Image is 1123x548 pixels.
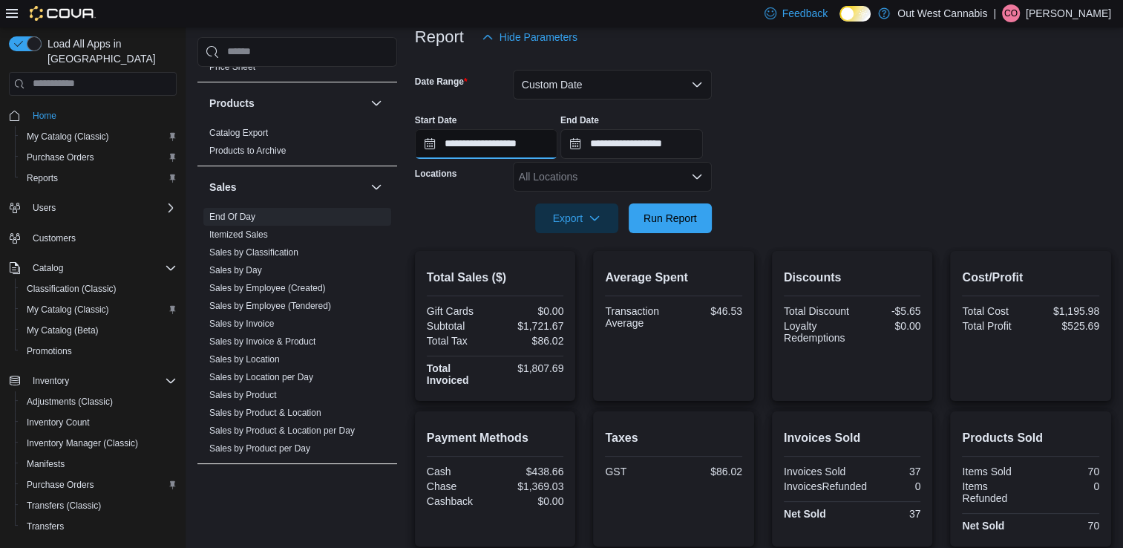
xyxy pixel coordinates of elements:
[21,476,177,494] span: Purchase Orders
[209,146,286,156] a: Products to Archive
[209,127,268,139] span: Catalog Export
[27,131,109,143] span: My Catalog (Classic)
[415,76,468,88] label: Date Range
[27,458,65,470] span: Manifests
[782,6,828,21] span: Feedback
[427,269,564,287] h2: Total Sales ($)
[197,124,397,166] div: Products
[27,199,62,217] button: Users
[784,320,849,344] div: Loyalty Redemptions
[209,477,238,492] h3: Taxes
[415,114,457,126] label: Start Date
[427,320,492,332] div: Subtotal
[27,304,109,316] span: My Catalog (Classic)
[21,393,177,411] span: Adjustments (Classic)
[3,105,183,126] button: Home
[629,203,712,233] button: Run Report
[21,169,177,187] span: Reports
[209,62,255,72] a: Price Sheet
[21,414,177,431] span: Inventory Count
[27,151,94,163] span: Purchase Orders
[784,508,826,520] strong: Net Sold
[1034,305,1099,317] div: $1,195.98
[15,454,183,474] button: Manifests
[27,283,117,295] span: Classification (Classic)
[560,114,599,126] label: End Date
[27,396,113,408] span: Adjustments (Classic)
[784,480,867,492] div: InvoicesRefunded
[27,324,99,336] span: My Catalog (Beta)
[498,466,563,477] div: $438.66
[21,518,177,535] span: Transfers
[855,466,920,477] div: 37
[27,106,177,125] span: Home
[209,229,268,241] span: Itemized Sales
[677,305,742,317] div: $46.53
[209,407,321,419] span: Sales by Product & Location
[27,479,94,491] span: Purchase Orders
[962,269,1099,287] h2: Cost/Profit
[427,362,469,386] strong: Total Invoiced
[784,269,921,287] h2: Discounts
[209,265,262,275] a: Sales by Day
[605,269,742,287] h2: Average Spent
[209,354,280,365] a: Sales by Location
[367,476,385,494] button: Taxes
[21,518,70,535] a: Transfers
[209,282,326,294] span: Sales by Employee (Created)
[21,301,177,319] span: My Catalog (Classic)
[15,278,183,299] button: Classification (Classic)
[605,305,670,329] div: Transaction Average
[498,335,563,347] div: $86.02
[3,371,183,391] button: Inventory
[27,107,62,125] a: Home
[855,508,920,520] div: 37
[15,391,183,412] button: Adjustments (Classic)
[415,168,457,180] label: Locations
[784,305,849,317] div: Total Discount
[209,425,355,437] span: Sales by Product & Location per Day
[897,4,987,22] p: Out West Cannabis
[21,128,177,146] span: My Catalog (Classic)
[209,425,355,436] a: Sales by Product & Location per Day
[27,229,177,247] span: Customers
[27,417,90,428] span: Inventory Count
[21,414,96,431] a: Inventory Count
[962,466,1027,477] div: Items Sold
[21,497,177,515] span: Transfers (Classic)
[1034,320,1099,332] div: $525.69
[209,353,280,365] span: Sales by Location
[33,262,63,274] span: Catalog
[476,22,583,52] button: Hide Parameters
[962,520,1004,532] strong: Net Sold
[15,495,183,516] button: Transfers (Classic)
[21,342,177,360] span: Promotions
[1034,480,1099,492] div: 0
[21,169,64,187] a: Reports
[839,6,871,22] input: Dark Mode
[209,389,277,401] span: Sales by Product
[605,429,742,447] h2: Taxes
[498,305,563,317] div: $0.00
[605,466,670,477] div: GST
[15,341,183,362] button: Promotions
[427,305,492,317] div: Gift Cards
[498,320,563,332] div: $1,721.67
[427,495,492,507] div: Cashback
[21,455,177,473] span: Manifests
[544,203,609,233] span: Export
[27,521,64,532] span: Transfers
[962,480,1027,504] div: Items Refunded
[42,36,177,66] span: Load All Apps in [GEOGRAPHIC_DATA]
[15,126,183,147] button: My Catalog (Classic)
[498,495,563,507] div: $0.00
[1026,4,1111,22] p: [PERSON_NAME]
[209,336,315,347] a: Sales by Invoice & Product
[15,433,183,454] button: Inventory Manager (Classic)
[27,172,58,184] span: Reports
[209,128,268,138] a: Catalog Export
[21,497,107,515] a: Transfers (Classic)
[209,372,313,382] a: Sales by Location per Day
[1002,4,1020,22] div: Chad O'Neill
[427,335,492,347] div: Total Tax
